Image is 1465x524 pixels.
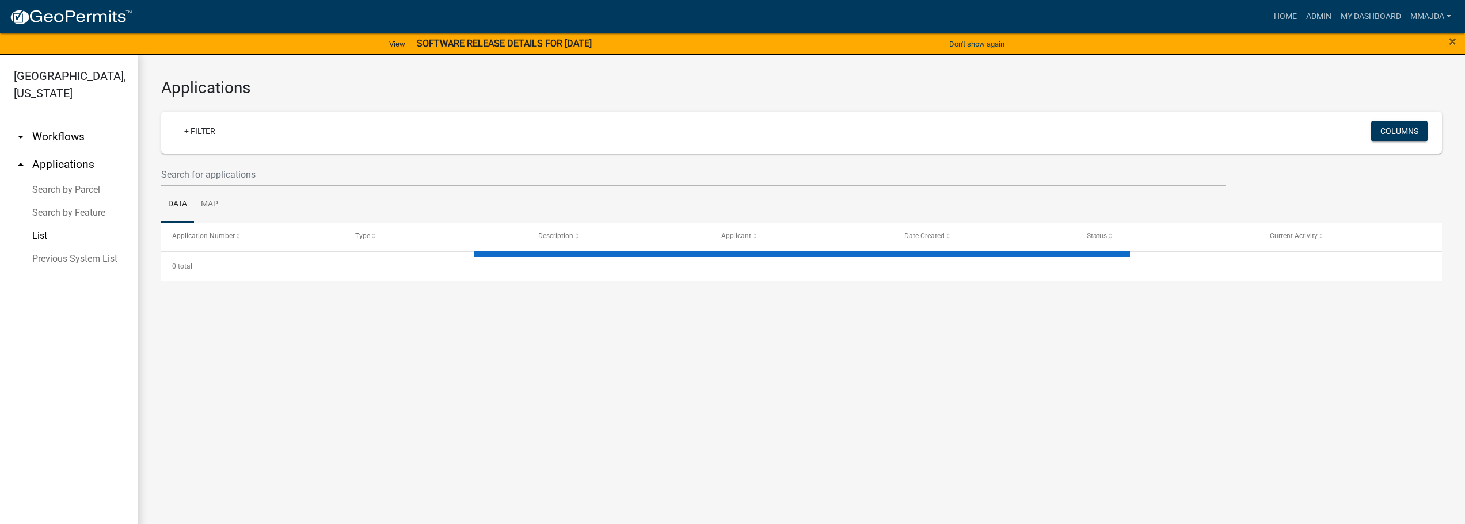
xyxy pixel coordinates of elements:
span: Description [538,232,573,240]
datatable-header-cell: Application Number [161,223,344,250]
i: arrow_drop_up [14,158,28,171]
datatable-header-cell: Description [527,223,710,250]
datatable-header-cell: Date Created [893,223,1076,250]
a: mmajda [1406,6,1456,28]
span: Status [1087,232,1107,240]
a: My Dashboard [1336,6,1406,28]
a: Map [194,186,225,223]
i: arrow_drop_down [14,130,28,144]
span: Type [355,232,370,240]
datatable-header-cell: Current Activity [1259,223,1442,250]
datatable-header-cell: Type [344,223,527,250]
a: View [385,35,410,53]
span: Applicant [721,232,751,240]
button: Columns [1371,121,1428,141]
span: Current Activity [1270,232,1318,240]
a: + Filter [175,121,224,141]
datatable-header-cell: Status [1076,223,1259,250]
span: Application Number [172,232,235,240]
a: Home [1269,6,1302,28]
a: Admin [1302,6,1336,28]
span: Date Created [904,232,945,240]
input: Search for applications [161,163,1226,186]
button: Close [1449,35,1456,48]
h3: Applications [161,78,1442,98]
span: × [1449,33,1456,49]
a: Data [161,186,194,223]
datatable-header-cell: Applicant [710,223,893,250]
button: Don't show again [945,35,1009,53]
strong: SOFTWARE RELEASE DETAILS FOR [DATE] [417,38,592,49]
div: 0 total [161,252,1442,281]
